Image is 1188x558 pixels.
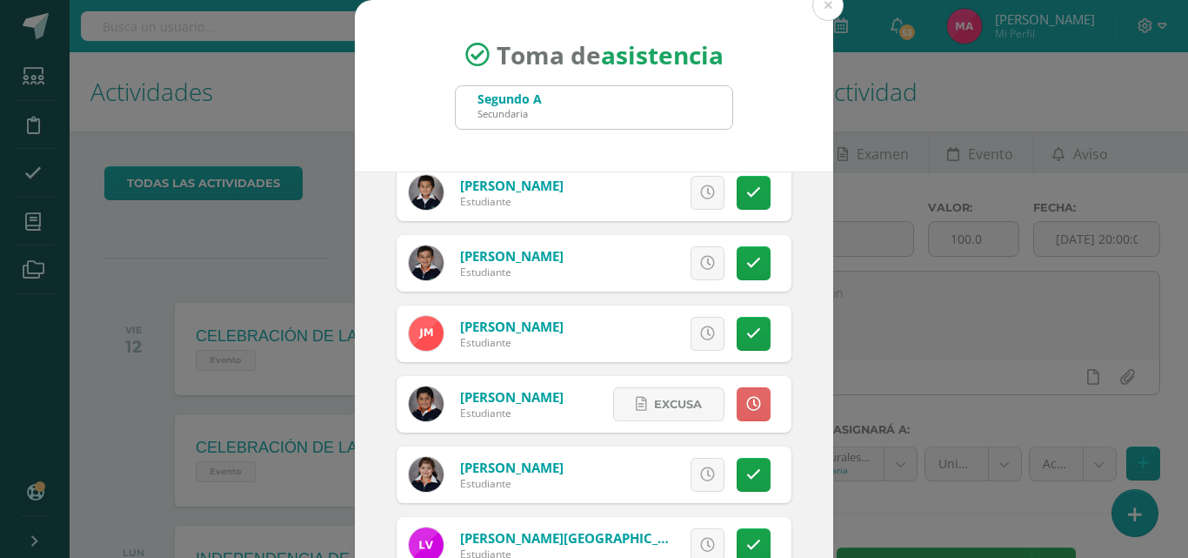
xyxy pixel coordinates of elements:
img: 9492ccbe689d655b58e3b8bafdcf3284.png [409,245,444,280]
a: [PERSON_NAME] [460,177,564,194]
strong: asistencia [601,38,724,71]
img: ddffe9e2cb7243141fe9be975869f0bc.png [409,175,444,210]
div: Estudiante [460,194,564,209]
a: [PERSON_NAME][GEOGRAPHIC_DATA] [460,529,697,547]
div: Estudiante [460,406,564,420]
a: [PERSON_NAME] [460,318,564,335]
div: Estudiante [460,335,564,350]
div: Estudiante [460,265,564,279]
input: Busca un grado o sección aquí... [456,86,732,129]
span: Excusa [654,388,702,420]
div: Secundaria [477,107,542,120]
span: Toma de [497,38,724,71]
a: Excusa [613,387,724,421]
img: f1f64b203d1f2870b3a2a6601bbe1d15.png [409,457,444,492]
a: [PERSON_NAME] [460,247,564,265]
img: 59fc8a58c546dbd0dd7d1642b8301664.png [409,316,444,351]
div: Segundo A [477,91,542,107]
img: 37fe9c827cd3be946e3ffd130a4418ef.png [409,387,444,421]
div: Estudiante [460,476,564,491]
a: [PERSON_NAME] [460,388,564,406]
a: [PERSON_NAME] [460,459,564,476]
